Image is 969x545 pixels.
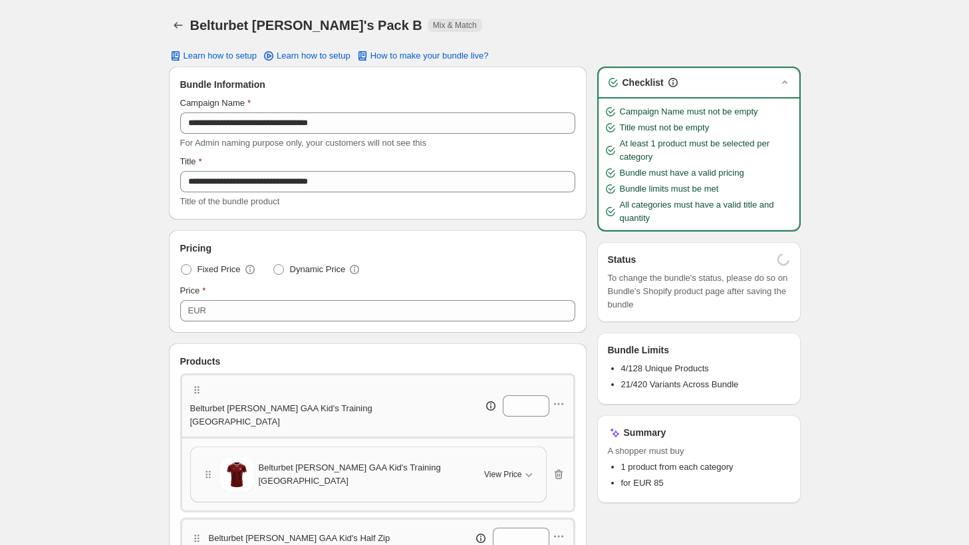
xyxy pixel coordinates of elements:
[209,532,390,545] p: Belturbet [PERSON_NAME] GAA Kid's Half Zip
[277,51,350,61] span: Learn how to setup
[188,304,206,317] div: EUR
[608,253,636,266] h3: Status
[370,51,489,61] span: How to make your bundle live?
[161,47,265,65] button: Learn how to setup
[169,16,188,35] button: Back
[621,460,790,474] li: 1 product from each category
[484,469,521,480] span: View Price
[290,263,346,276] span: Dynamic Price
[180,138,426,148] span: For Admin naming purpose only, your customers will not see this
[620,137,794,164] span: At least 1 product must be selected per category
[621,476,790,490] li: for EUR 85
[621,379,739,389] span: 21/420 Variants Across Bundle
[620,182,719,196] span: Bundle limits must be met
[608,343,670,357] h3: Bundle Limits
[254,47,358,65] a: Learn how to setup
[476,464,543,485] button: View Price
[190,402,434,429] p: Belturbet [PERSON_NAME] GAA Kid's Training [GEOGRAPHIC_DATA]
[620,166,744,180] span: Bundle must have a valid pricing
[608,445,790,458] span: A shopper must buy
[180,242,211,255] span: Pricing
[180,96,251,110] label: Campaign Name
[190,17,422,33] h1: Belturbet [PERSON_NAME]'s Pack B
[220,458,253,491] img: Belturbet Rory O'Moores GAA Kid's Training Jersey
[198,263,241,276] span: Fixed Price
[620,121,710,134] span: Title must not be empty
[624,426,666,439] h3: Summary
[433,20,477,31] span: Mix & Match
[259,461,469,488] span: Belturbet [PERSON_NAME] GAA Kid's Training [GEOGRAPHIC_DATA]
[180,155,202,168] label: Title
[621,363,709,373] span: 4/128 Unique Products
[180,196,280,206] span: Title of the bundle product
[623,76,664,89] h3: Checklist
[620,198,794,225] span: All categories must have a valid title and quantity
[180,284,206,297] label: Price
[348,47,497,65] button: How to make your bundle live?
[608,272,790,311] span: To change the bundle's status, please do so on Bundle's Shopify product page after saving the bundle
[620,105,758,118] span: Campaign Name must not be empty
[180,355,221,368] span: Products
[184,51,257,61] span: Learn how to setup
[180,78,265,91] span: Bundle Information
